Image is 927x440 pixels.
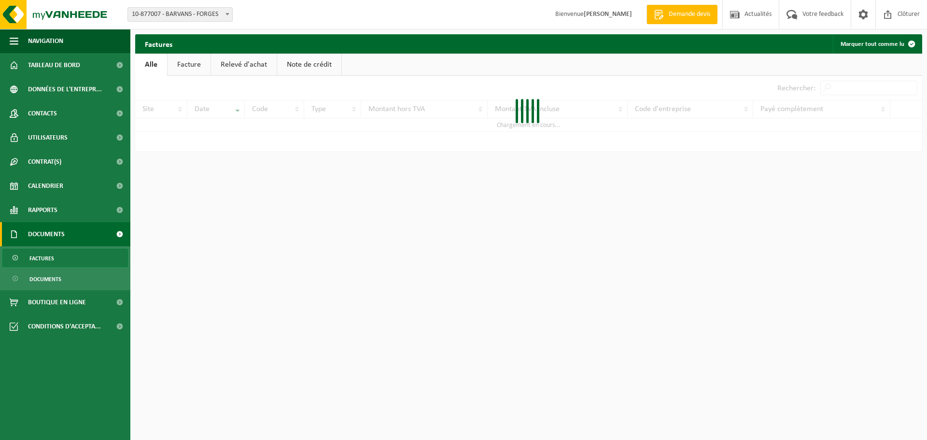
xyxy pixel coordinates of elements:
[28,290,86,314] span: Boutique en ligne
[29,270,61,288] span: Documents
[646,5,717,24] a: Demande devis
[168,54,211,76] a: Facture
[2,249,128,267] a: Factures
[128,8,232,21] span: 10-877007 - BARVANS - FORGES
[211,54,277,76] a: Relevé d'achat
[135,54,167,76] a: Alle
[28,314,101,339] span: Conditions d'accepta...
[28,126,68,150] span: Utilisateurs
[28,77,102,101] span: Données de l'entrepr...
[833,34,921,54] button: Marquer tout comme lu
[127,7,233,22] span: 10-877007 - BARVANS - FORGES
[135,34,182,53] h2: Factures
[28,53,80,77] span: Tableau de bord
[29,249,54,268] span: Factures
[28,222,65,246] span: Documents
[28,174,63,198] span: Calendrier
[28,198,57,222] span: Rapports
[277,54,341,76] a: Note de crédit
[584,11,632,18] strong: [PERSON_NAME]
[28,29,63,53] span: Navigation
[28,101,57,126] span: Contacts
[28,150,61,174] span: Contrat(s)
[2,270,128,288] a: Documents
[666,10,713,19] span: Demande devis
